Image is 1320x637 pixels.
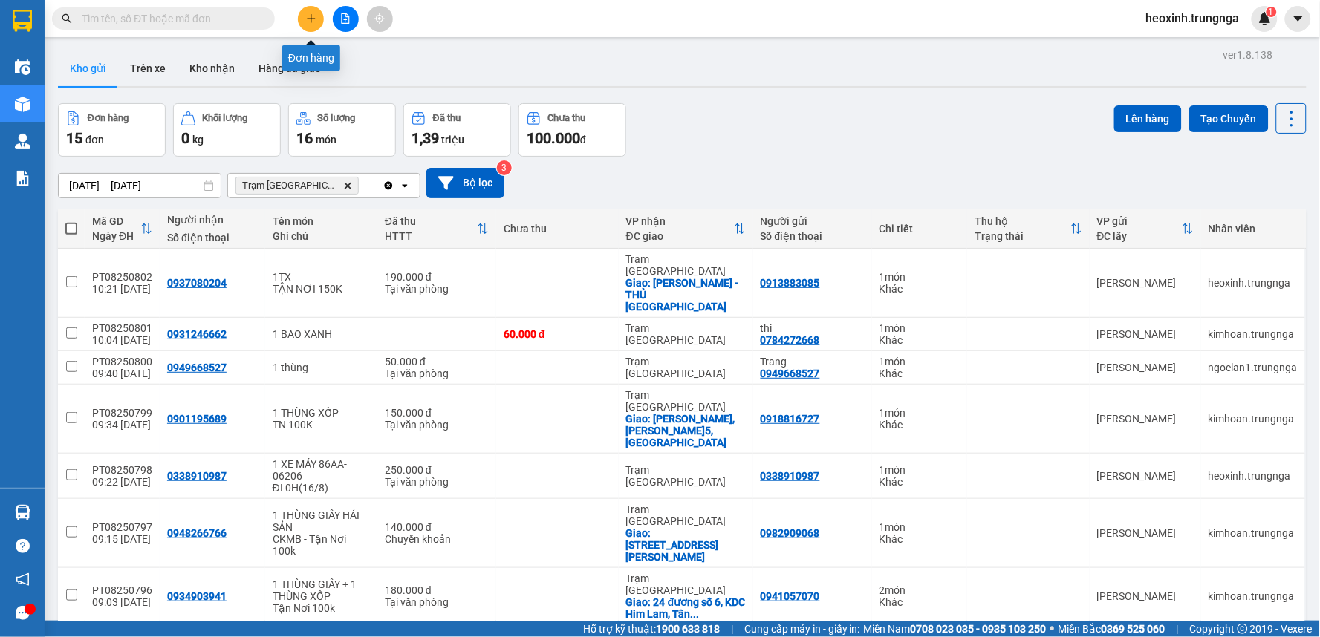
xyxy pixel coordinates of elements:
div: Chi tiết [880,223,960,235]
div: 0784272668 [761,334,820,346]
div: 1 THÙNG GIẤY HẢI SẢN [273,509,370,533]
div: 150.000 đ [385,407,489,419]
div: ĐC giao [626,230,734,242]
div: 50.000 đ [385,356,489,367]
input: Tìm tên, số ĐT hoặc mã đơn [82,10,257,27]
div: Trạm [GEOGRAPHIC_DATA] [626,503,746,527]
img: logo.jpg [7,7,59,59]
div: kimhoan.trungnga [1209,590,1298,602]
div: 0948266766 [167,527,227,539]
span: question-circle [16,539,30,553]
div: Ngày ĐH [92,230,140,242]
div: Mã GD [92,215,140,227]
li: VP [PERSON_NAME] [7,63,103,79]
div: 1 BAO XANH [273,328,370,340]
sup: 1 [1267,7,1277,17]
div: 1 món [880,464,960,476]
span: 15 [66,129,82,147]
button: Kho nhận [178,50,247,86]
th: Toggle SortBy [85,209,160,249]
span: triệu [441,134,464,146]
div: 140.000 đ [385,521,489,533]
img: warehouse-icon [15,505,30,520]
button: Lên hàng [1114,105,1182,132]
div: PT08250797 [92,521,152,533]
img: logo-vxr [13,10,32,32]
div: Số điện thoại [167,232,258,244]
div: Nhân viên [1209,223,1298,235]
div: PT08250799 [92,407,152,419]
strong: 0369 525 060 [1102,623,1165,635]
div: [PERSON_NAME] [1097,470,1194,482]
div: 60.000 đ [504,328,611,340]
div: Tại văn phòng [385,367,489,379]
div: 180.000 đ [385,584,489,596]
img: warehouse-icon [15,134,30,149]
span: search [62,13,72,24]
div: Khác [880,476,960,488]
button: Chưa thu100.000đ [518,103,626,157]
li: VP Trạm [GEOGRAPHIC_DATA] [103,63,198,112]
div: Đơn hàng [282,45,340,71]
li: Trung Nga [7,7,215,36]
span: Miền Bắc [1059,621,1165,637]
div: VP nhận [626,215,734,227]
div: Trạm [GEOGRAPHIC_DATA] [626,389,746,413]
button: plus [298,6,324,32]
div: ĐC lấy [1097,230,1182,242]
div: Trạm [GEOGRAPHIC_DATA] [626,572,746,596]
div: Số điện thoại [761,230,865,242]
span: 0 [181,129,189,147]
img: warehouse-icon [15,97,30,112]
div: Trạm [GEOGRAPHIC_DATA] [626,322,746,346]
button: Kho gửi [58,50,118,86]
div: 09:34 [DATE] [92,419,152,431]
div: ĐI 0H(16/8) [273,482,370,494]
span: Cung cấp máy in - giấy in: [744,621,860,637]
span: ... [691,608,700,620]
input: Select a date range. [59,174,221,197]
div: 0982909068 [761,527,820,539]
button: Số lượng16món [288,103,396,157]
div: 09:03 [DATE] [92,596,152,608]
div: Khác [880,419,960,431]
div: kimhoan.trungnga [1209,413,1298,425]
div: PT08250796 [92,584,152,596]
div: Trạng thái [975,230,1070,242]
div: ngoclan1.trungnga [1209,362,1298,373]
span: 1,39 [412,129,439,147]
div: Khác [880,533,960,545]
div: Người gửi [761,215,865,227]
div: 190.000 đ [385,271,489,283]
button: caret-down [1285,6,1311,32]
b: T1 [PERSON_NAME], P Phú Thuỷ [7,82,98,126]
div: Trạm [GEOGRAPHIC_DATA] [626,356,746,379]
img: warehouse-icon [15,59,30,75]
sup: 3 [497,160,512,175]
button: file-add [333,6,359,32]
div: Tại văn phòng [385,283,489,295]
div: 0937080204 [167,277,227,289]
span: message [16,606,30,620]
div: 1 món [880,322,960,334]
button: Hàng đã giao [247,50,333,86]
th: Toggle SortBy [967,209,1090,249]
img: icon-new-feature [1258,12,1272,25]
span: Hỗ trợ kỹ thuật: [583,621,720,637]
div: Giao: 24 đương số 6, KDC Him Lam, Tân Hưng, Q7 [626,596,746,620]
span: aim [374,13,385,24]
div: 1 thùng [273,362,370,373]
span: Trạm Sài Gòn, close by backspace [235,177,359,195]
div: Trang [761,356,865,367]
span: 1 [1269,7,1274,17]
div: 0338910987 [761,470,820,482]
div: kimhoan.trungnga [1209,527,1298,539]
div: Tận Nơi 100k [273,602,370,614]
div: PT08250800 [92,356,152,367]
div: PT08250798 [92,464,152,476]
button: Đã thu1,39 triệu [403,103,511,157]
div: 1 món [880,407,960,419]
div: VP gửi [1097,215,1182,227]
div: 0913883085 [761,277,820,289]
div: 0931246662 [167,328,227,340]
